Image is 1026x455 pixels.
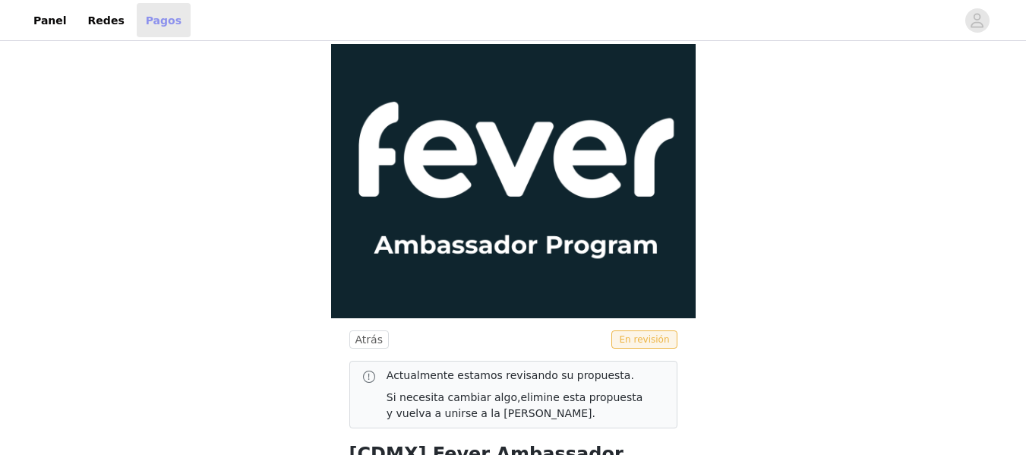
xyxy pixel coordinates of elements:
font: Panel [33,14,67,26]
font: Pagos [146,14,182,26]
a: Panel [24,3,76,37]
font: Actualmente estamos revisando su propuesta. [387,369,634,381]
a: Pagos [137,3,191,37]
div: avatar [970,8,984,33]
font: Si necesita cambiar algo, [387,391,521,403]
font: Redes [88,14,125,26]
font: En revisión [619,334,669,345]
img: imagen de campaña [331,44,696,318]
button: Atrás [349,330,389,349]
a: Redes [79,3,134,37]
